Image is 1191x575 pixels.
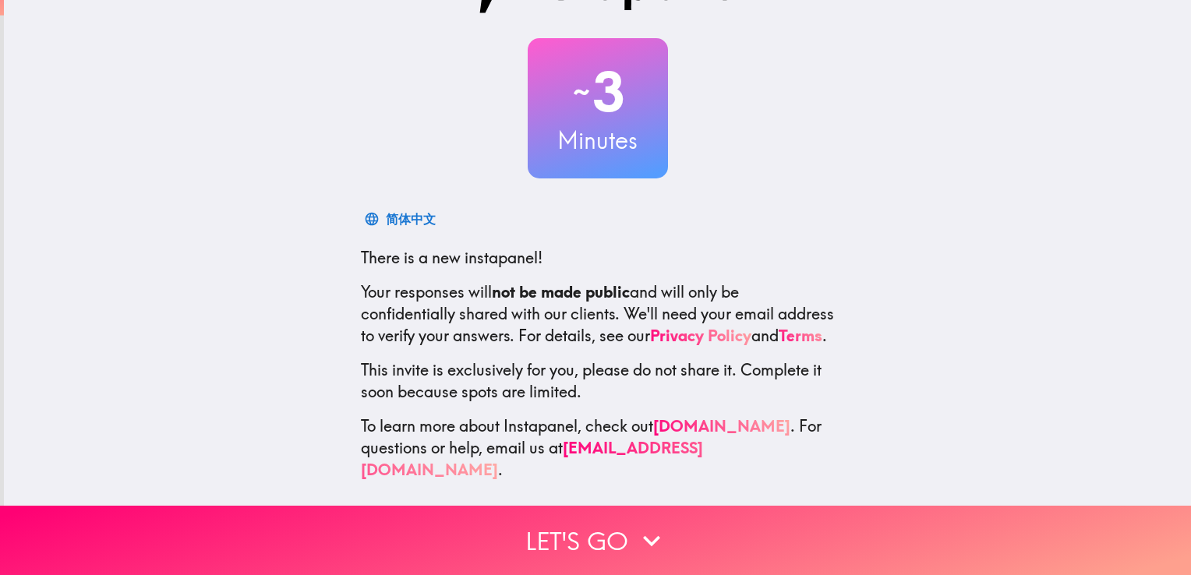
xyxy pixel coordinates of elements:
h2: 3 [528,60,668,124]
span: ~ [571,69,592,115]
a: [EMAIL_ADDRESS][DOMAIN_NAME] [361,438,703,479]
p: To learn more about Instapanel, check out . For questions or help, email us at . [361,415,835,481]
b: not be made public [492,282,630,302]
span: There is a new instapanel! [361,248,542,267]
button: 简体中文 [361,203,442,235]
div: 简体中文 [386,208,436,230]
h3: Minutes [528,124,668,157]
a: Privacy Policy [650,326,751,345]
a: [DOMAIN_NAME] [653,416,790,436]
p: This invite is exclusively for you, please do not share it. Complete it soon because spots are li... [361,359,835,403]
a: Terms [779,326,822,345]
p: Your responses will and will only be confidentially shared with our clients. We'll need your emai... [361,281,835,347]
